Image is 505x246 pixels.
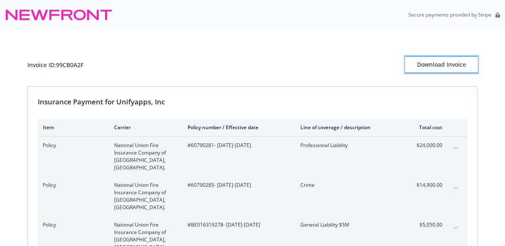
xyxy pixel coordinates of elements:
span: Professional Liability [300,142,398,149]
span: General Liability $5M [300,221,398,229]
span: National Union Fire Insurance Company of [GEOGRAPHIC_DATA], [GEOGRAPHIC_DATA]. [114,142,174,171]
div: Insurance Payment for Unifyapps, Inc [38,96,467,107]
span: $24,000.00 [411,142,442,149]
span: #BE016319278 - [DATE]-[DATE] [188,221,287,229]
div: Policy number / Effective date [188,124,287,131]
span: Policy [43,142,101,149]
span: National Union Fire Insurance Company of [GEOGRAPHIC_DATA], [GEOGRAPHIC_DATA]. [114,181,174,211]
div: Total cost [411,124,442,131]
span: $5,050.00 [411,221,442,229]
span: Policy [43,221,101,229]
p: Secure payments provided by Stripe [408,11,492,18]
div: PolicyNational Union Fire Insurance Company of [GEOGRAPHIC_DATA], [GEOGRAPHIC_DATA].#60790281- [D... [38,137,467,176]
span: Crime [300,181,398,189]
button: expand content [449,181,462,195]
span: Policy [43,181,101,189]
button: Download Invoice [405,56,478,73]
div: Carrier [114,124,174,131]
div: Item [43,124,101,131]
button: expand content [449,221,462,234]
div: Download Invoice [405,57,478,72]
span: #60790281 - [DATE]-[DATE] [188,142,287,149]
div: Invoice ID: 99CB0A2F [27,60,83,69]
div: Line of coverage / description [300,124,398,131]
span: #60790285 - [DATE]-[DATE] [188,181,287,189]
button: expand content [449,142,462,155]
span: $14,900.00 [411,181,442,189]
div: PolicyNational Union Fire Insurance Company of [GEOGRAPHIC_DATA], [GEOGRAPHIC_DATA].#60790285- [D... [38,176,467,216]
